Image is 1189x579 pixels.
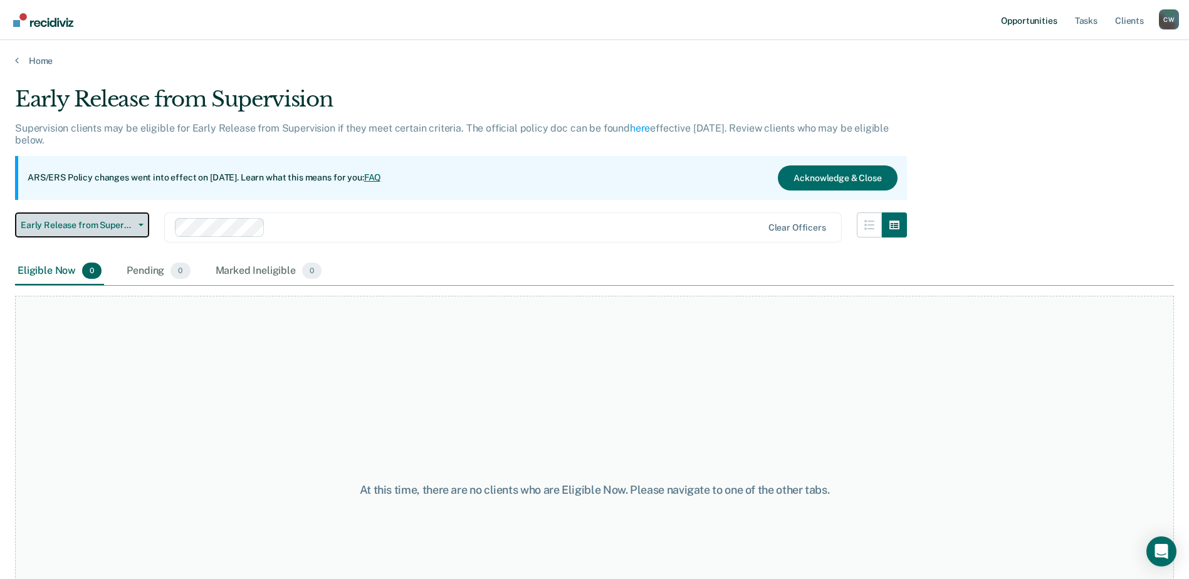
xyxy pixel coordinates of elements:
[1146,536,1176,566] div: Open Intercom Messenger
[630,122,650,134] a: here
[21,220,134,231] span: Early Release from Supervision
[213,258,325,285] div: Marked Ineligible0
[305,483,884,497] div: At this time, there are no clients who are Eligible Now. Please navigate to one of the other tabs.
[13,13,73,27] img: Recidiviz
[1159,9,1179,29] div: C W
[15,122,889,146] p: Supervision clients may be eligible for Early Release from Supervision if they meet certain crite...
[1159,9,1179,29] button: Profile dropdown button
[778,165,897,190] button: Acknowledge & Close
[768,222,826,233] div: Clear officers
[170,263,190,279] span: 0
[364,172,382,182] a: FAQ
[15,212,149,237] button: Early Release from Supervision
[302,263,322,279] span: 0
[124,258,192,285] div: Pending0
[15,258,104,285] div: Eligible Now0
[15,86,907,122] div: Early Release from Supervision
[28,172,381,184] p: ARS/ERS Policy changes went into effect on [DATE]. Learn what this means for you:
[82,263,102,279] span: 0
[15,55,1174,66] a: Home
